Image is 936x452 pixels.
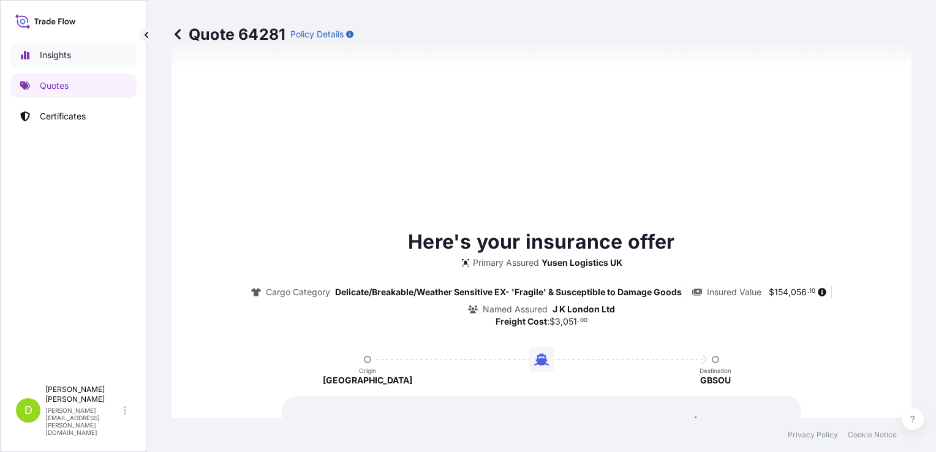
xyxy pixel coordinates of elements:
[848,430,897,440] a: Cookie Notice
[788,288,791,296] span: ,
[555,317,560,326] span: 3
[25,404,32,416] span: D
[359,367,376,374] p: Origin
[788,430,838,440] a: Privacy Policy
[700,367,731,374] p: Destination
[807,289,809,293] span: .
[580,318,587,323] span: 00
[10,73,137,98] a: Quotes
[483,303,548,315] p: Named Assured
[700,374,731,386] p: GBSOU
[45,407,121,436] p: [PERSON_NAME][EMAIL_ADDRESS][PERSON_NAME][DOMAIN_NAME]
[774,288,788,296] span: 154
[549,317,555,326] span: $
[10,104,137,129] a: Certificates
[408,227,674,257] p: Here's your insurance offer
[10,43,137,67] a: Insights
[40,110,86,122] p: Certificates
[496,315,587,328] p: :
[553,303,615,315] p: J K London Ltd
[266,286,330,298] p: Cargo Category
[707,286,761,298] p: Insured Value
[578,318,579,323] span: .
[496,316,547,326] b: Freight Cost
[560,317,563,326] span: ,
[542,257,622,269] p: Yusen Logistics UK
[290,28,344,40] p: Policy Details
[40,80,69,92] p: Quotes
[335,286,682,298] p: Delicate/Breakable/Weather Sensitive EX- 'Fragile' & Susceptible to Damage Goods
[769,288,774,296] span: $
[40,49,71,61] p: Insights
[172,24,285,44] p: Quote 64281
[45,385,121,404] p: [PERSON_NAME] [PERSON_NAME]
[791,288,807,296] span: 056
[473,257,539,269] p: Primary Assured
[809,289,815,293] span: 10
[323,374,412,386] p: [GEOGRAPHIC_DATA]
[563,317,577,326] span: 051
